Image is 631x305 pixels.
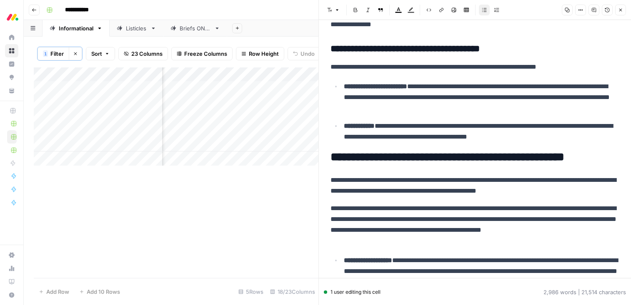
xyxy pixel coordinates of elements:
[324,288,381,296] div: 1 user editing this cell
[163,20,227,37] a: Briefs ONLY
[288,47,320,60] button: Undo
[34,285,74,298] button: Add Row
[5,248,18,262] a: Settings
[110,20,163,37] a: Listicles
[38,47,69,60] button: 1Filter
[91,50,102,58] span: Sort
[5,10,20,25] img: Monday.com Logo
[5,71,18,84] a: Opportunities
[46,288,69,296] span: Add Row
[131,50,163,58] span: 23 Columns
[43,50,48,57] div: 1
[5,275,18,288] a: Learning Hub
[235,285,267,298] div: 5 Rows
[300,50,315,58] span: Undo
[43,20,110,37] a: Informational
[5,31,18,44] a: Home
[118,47,168,60] button: 23 Columns
[5,57,18,71] a: Insights
[126,24,147,32] div: Listicles
[74,285,125,298] button: Add 10 Rows
[44,50,47,57] span: 1
[249,50,279,58] span: Row Height
[87,288,120,296] span: Add 10 Rows
[5,7,18,27] button: Workspace: Monday.com
[5,288,18,302] button: Help + Support
[180,24,211,32] div: Briefs ONLY
[59,24,93,32] div: Informational
[5,84,18,97] a: Your Data
[267,285,318,298] div: 18/23 Columns
[543,288,626,296] div: 2,986 words | 21,514 characters
[5,262,18,275] a: Usage
[184,50,227,58] span: Freeze Columns
[236,47,284,60] button: Row Height
[50,50,64,58] span: Filter
[86,47,115,60] button: Sort
[171,47,233,60] button: Freeze Columns
[5,44,18,57] a: Browse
